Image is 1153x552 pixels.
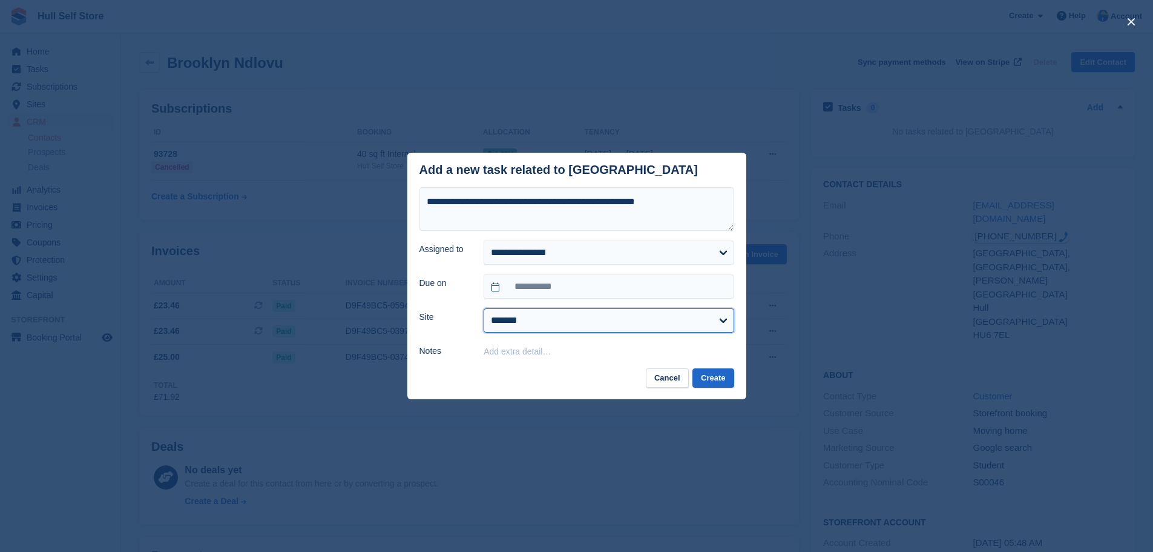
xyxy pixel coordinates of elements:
button: Cancel [646,368,689,388]
button: Add extra detail… [484,347,551,356]
label: Notes [419,345,470,357]
label: Due on [419,277,470,290]
div: Add a new task related to [GEOGRAPHIC_DATA] [419,163,698,177]
button: Create [692,368,734,388]
button: close [1122,12,1141,32]
label: Assigned to [419,243,470,256]
label: Site [419,311,470,324]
